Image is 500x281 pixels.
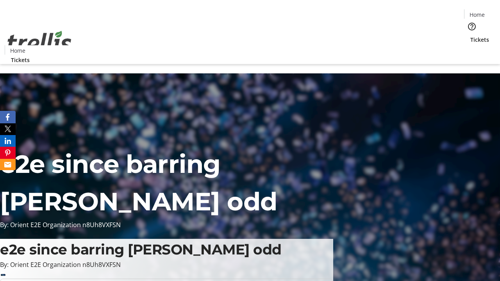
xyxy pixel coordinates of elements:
[5,22,74,61] img: Orient E2E Organization n8Uh8VXFSN's Logo
[464,44,480,59] button: Cart
[464,11,489,19] a: Home
[464,19,480,34] button: Help
[10,46,25,55] span: Home
[11,56,30,64] span: Tickets
[470,11,485,19] span: Home
[5,56,36,64] a: Tickets
[464,36,495,44] a: Tickets
[5,46,30,55] a: Home
[470,36,489,44] span: Tickets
